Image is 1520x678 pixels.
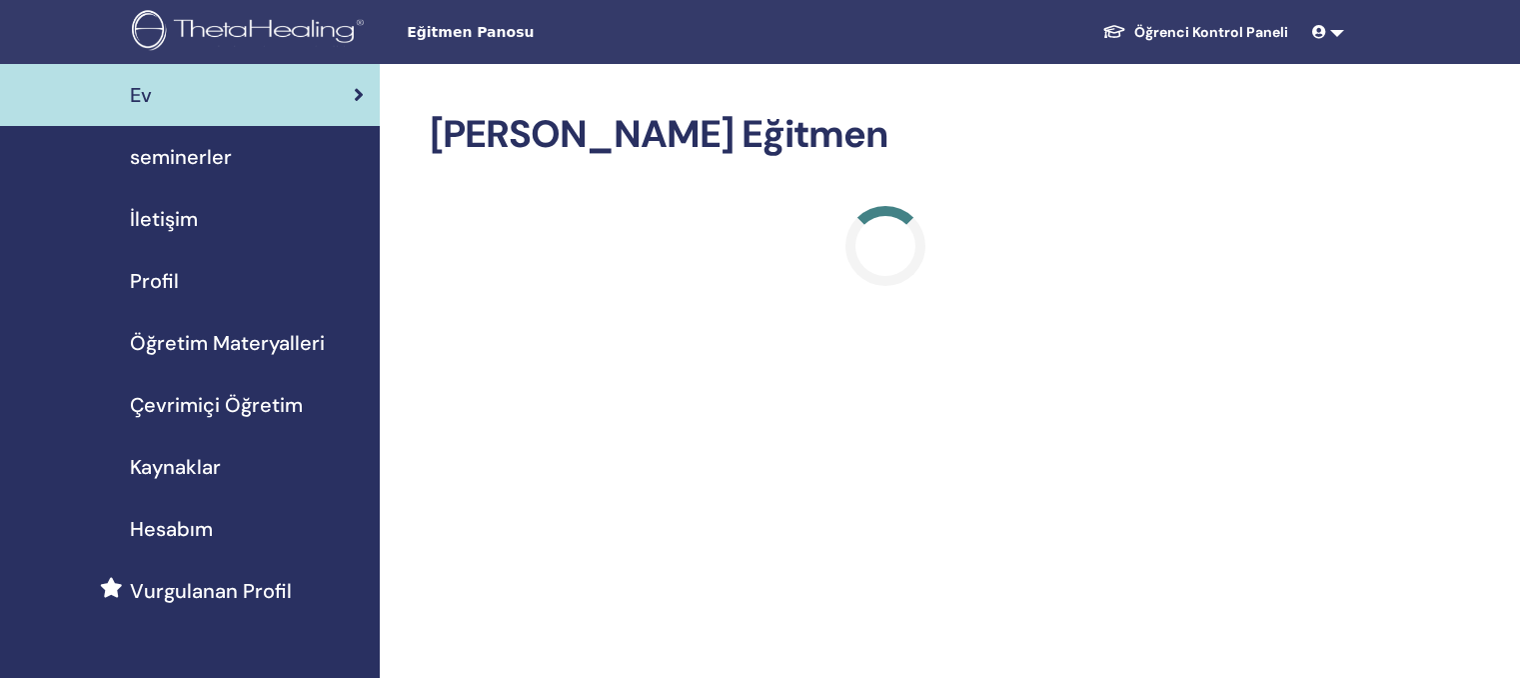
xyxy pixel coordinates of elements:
span: Profil [130,266,179,296]
span: İletişim [130,204,198,234]
span: Ev [130,80,152,110]
a: Öğrenci Kontrol Paneli [1086,14,1304,51]
span: seminerler [130,142,232,172]
span: Çevrimiçi Öğretim [130,390,303,420]
img: logo.png [132,10,371,55]
span: Vurgulanan Profil [130,576,292,606]
span: Kaynaklar [130,452,221,482]
span: Eğitmen Panosu [407,22,707,43]
span: Hesabım [130,514,213,544]
h2: [PERSON_NAME] Eğitmen [430,112,1340,158]
img: graduation-cap-white.svg [1102,23,1126,40]
span: Öğretim Materyalleri [130,328,325,358]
